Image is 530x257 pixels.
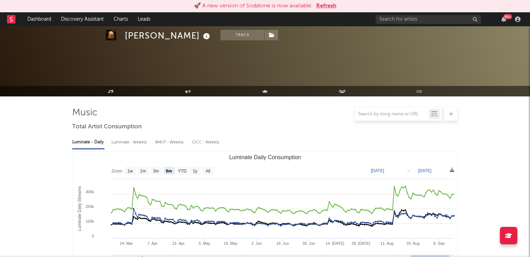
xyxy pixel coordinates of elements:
div: OCC - Weekly [192,136,220,148]
text: 1w [128,169,133,174]
text: 21. Apr [172,241,185,245]
button: Track [220,30,264,40]
a: Charts [109,12,133,26]
text: 24. Mar [120,241,133,245]
input: Search by song name or URL [355,111,429,117]
text: All [205,169,210,174]
div: 99 + [503,14,512,19]
text: 1m [140,169,146,174]
text: 11. Aug [380,241,393,245]
div: Luminate - Daily [72,136,104,148]
text: 2. Jun [251,241,262,245]
a: Discovery Assistant [56,12,109,26]
text: 14. [DATE] [326,241,344,245]
text: 28. [DATE] [352,241,370,245]
text: 5. May [199,241,211,245]
text: 0 [92,234,94,238]
div: BMAT - Weekly [155,136,185,148]
text: 30. Jun [303,241,315,245]
text: 25. Aug [407,241,420,245]
text: Luminate Daily Consumption [229,154,301,160]
button: 99+ [501,16,506,22]
text: 6m [166,169,172,174]
a: Leads [133,12,155,26]
text: [DATE] [418,168,432,173]
text: [DATE] [371,168,384,173]
a: Dashboard [22,12,56,26]
text: 1y [193,169,197,174]
text: 100k [86,219,94,223]
text: → [406,168,410,173]
div: Luminate - Weekly [111,136,148,148]
text: 8. Sep [434,241,445,245]
text: 200k [86,204,94,209]
text: 300k [86,190,94,194]
div: 🚀 A new version of Sodatone is now available. [194,2,313,10]
text: 3m [153,169,159,174]
input: Search for artists [376,15,481,24]
text: 16. Jun [276,241,289,245]
text: YTD [178,169,186,174]
span: Total Artist Consumption [72,123,142,131]
text: 7. Apr [147,241,157,245]
button: Refresh [316,2,337,10]
text: 19. May [224,241,238,245]
div: [PERSON_NAME] [125,30,212,41]
text: Luminate Daily Streams [77,186,82,231]
text: Zoom [111,169,122,174]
